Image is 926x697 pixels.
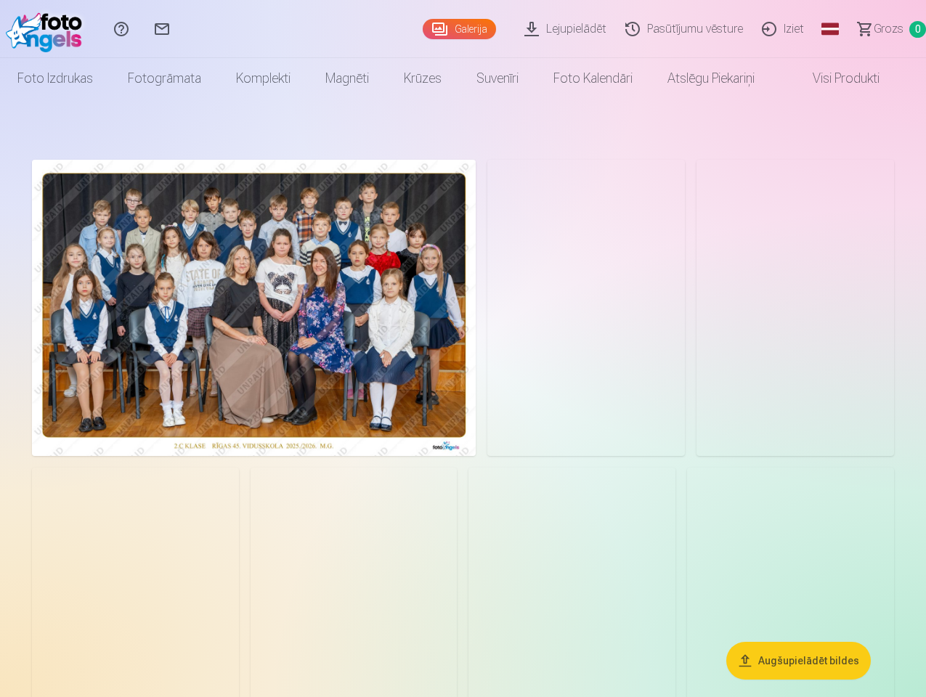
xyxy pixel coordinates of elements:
a: Foto kalendāri [536,58,650,99]
span: 0 [909,21,926,38]
a: Galerija [423,19,496,39]
button: Augšupielādēt bildes [726,642,871,680]
span: Grozs [874,20,903,38]
a: Krūzes [386,58,459,99]
a: Atslēgu piekariņi [650,58,772,99]
a: Visi produkti [772,58,897,99]
img: /fa1 [6,6,89,52]
a: Suvenīri [459,58,536,99]
a: Magnēti [308,58,386,99]
a: Komplekti [219,58,308,99]
a: Fotogrāmata [110,58,219,99]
